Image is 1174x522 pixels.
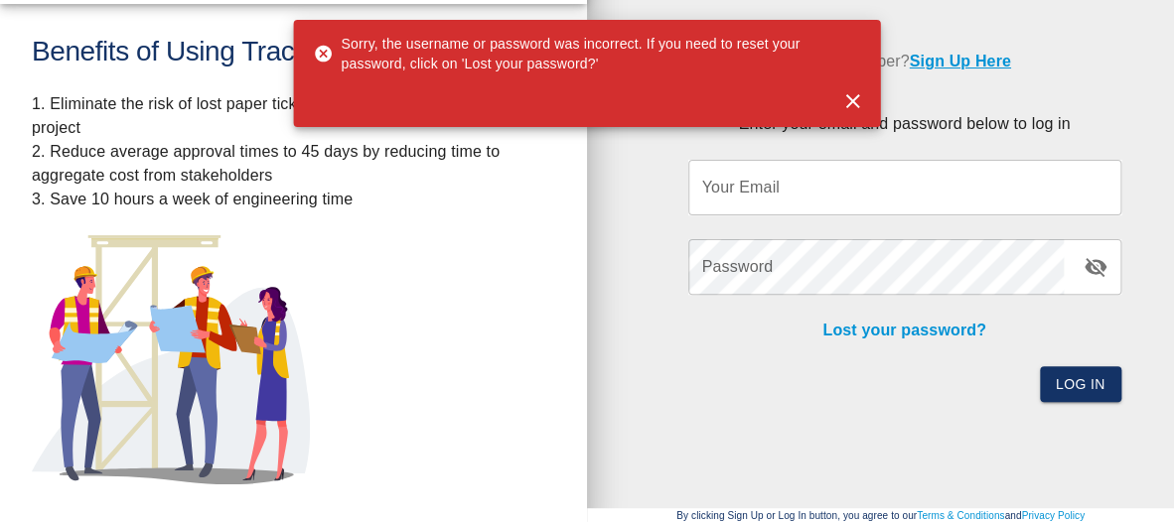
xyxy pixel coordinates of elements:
[32,36,555,68] h1: Benefits of Using TracFlo
[314,26,865,81] div: Sorry, the username or password was incorrect. If you need to reset your password, click on 'Lost...
[32,235,310,484] img: illustration
[1040,366,1121,403] button: Log In
[917,510,1004,521] a: Terms & Conditions
[688,35,1121,88] p: Not a member?
[822,322,986,338] a: Lost your password?
[1075,427,1174,522] iframe: Chat Widget
[32,92,555,211] p: 1. Eliminate the risk of lost paper tickets that appear at the end of the project 2. Reduce avera...
[1021,510,1085,521] a: Privacy Policy
[688,112,1121,136] p: Enter your email and password below to log in
[909,53,1010,69] a: Sign Up Here
[1072,243,1119,291] button: toggle password visibility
